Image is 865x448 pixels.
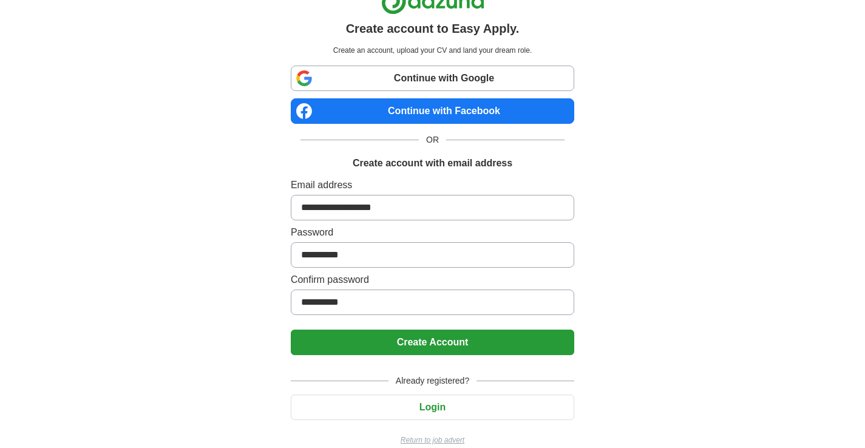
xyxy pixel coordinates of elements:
label: Confirm password [291,273,574,287]
h1: Create account to Easy Apply. [346,19,520,38]
button: Login [291,395,574,420]
a: Login [291,402,574,412]
h1: Create account with email address [353,156,512,171]
span: OR [419,134,446,146]
p: Create an account, upload your CV and land your dream role. [293,45,572,56]
a: Continue with Google [291,66,574,91]
span: Already registered? [388,375,477,387]
label: Password [291,225,574,240]
label: Email address [291,178,574,192]
a: Return to job advert [291,435,574,446]
button: Create Account [291,330,574,355]
a: Continue with Facebook [291,98,574,124]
